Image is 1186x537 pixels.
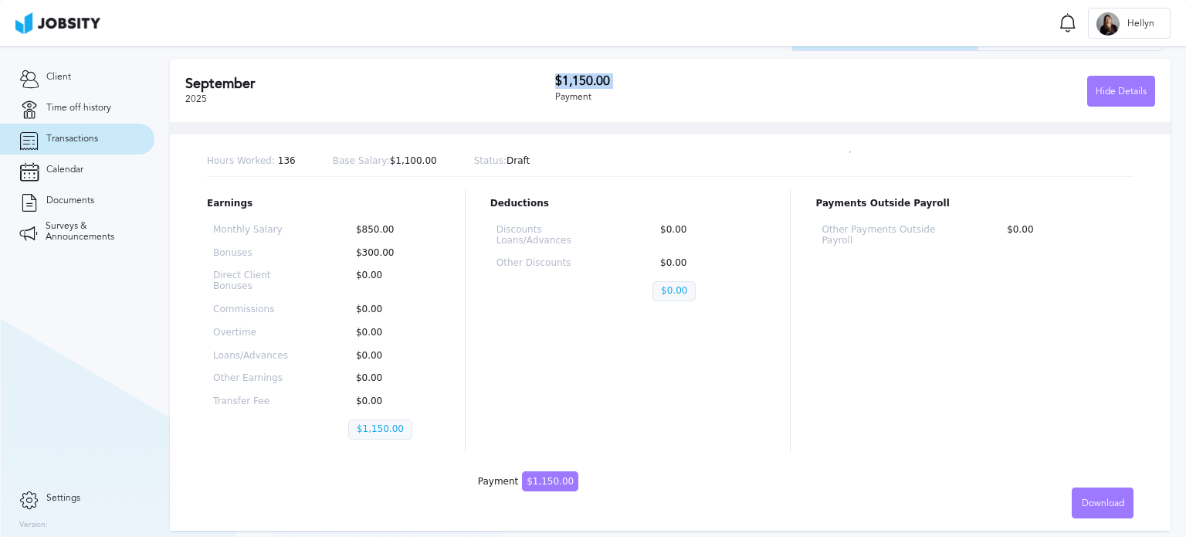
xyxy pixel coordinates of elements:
button: Download [1072,488,1133,518]
span: Hellyn [1120,19,1162,29]
p: Commissions [213,304,299,315]
p: Draft [474,156,530,167]
span: 2025 [185,93,207,104]
p: $0.00 [348,270,434,292]
p: $0.00 [348,351,434,362]
span: Documents [46,195,94,206]
span: Download [1082,498,1124,509]
p: Bonuses [213,248,299,259]
label: Version: [19,521,48,530]
p: $300.00 [348,248,434,259]
span: Time off history [46,103,111,114]
h2: 2025 [170,25,791,46]
p: Earnings [207,199,440,209]
span: Transactions [46,134,98,144]
span: Base Salary: [333,155,390,166]
img: ab4bad089aa723f57921c736e9817d99.png [15,12,100,34]
p: $1,150.00 [348,420,412,440]
span: Client [46,72,71,83]
h2: September [185,76,555,92]
div: Hide Details [1088,76,1154,107]
div: Payment [555,92,856,103]
p: $0.00 [999,225,1127,246]
p: $0.00 [348,373,434,384]
p: Transfer Fee [213,396,299,407]
p: Other Payments Outside Payroll [822,225,950,246]
p: $850.00 [348,225,434,236]
button: Hide Details [1087,76,1155,107]
button: HHellyn [1088,8,1171,39]
div: H [1096,12,1120,36]
p: $1,100.00 [333,156,437,167]
p: Monthly Salary [213,225,299,236]
span: Hours Worked: [207,155,275,166]
p: $0.00 [348,328,434,338]
p: $0.00 [348,396,434,407]
p: Overtime [213,328,299,338]
p: Other Discounts [496,258,603,269]
h3: $1,150.00 [555,74,856,88]
p: 136 [207,156,296,167]
p: Loans/Advances [213,351,299,362]
p: Deductions [490,199,766,209]
span: Surveys & Announcements [46,221,135,243]
p: Other Earnings [213,373,299,384]
p: $0.00 [652,258,759,269]
span: $1,150.00 [522,471,578,491]
p: $0.00 [652,281,696,301]
div: Payment [478,477,578,488]
p: Direct Client Bonuses [213,270,299,292]
span: Settings [46,493,80,504]
span: Status: [474,155,507,166]
p: $0.00 [348,304,434,315]
p: Payments Outside Payroll [815,199,1133,209]
span: Calendar [46,165,83,175]
p: $0.00 [652,225,759,246]
p: Discounts Loans/Advances [496,225,603,246]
